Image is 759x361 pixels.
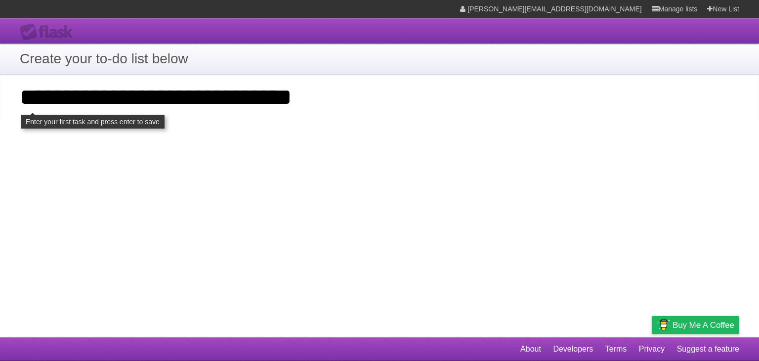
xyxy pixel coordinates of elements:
a: Developers [553,340,593,359]
a: Privacy [639,340,665,359]
span: Buy me a coffee [673,316,734,334]
a: About [520,340,541,359]
h1: Create your to-do list below [20,48,739,69]
img: Buy me a coffee [657,316,670,333]
a: Suggest a feature [677,340,739,359]
a: Buy me a coffee [652,316,739,334]
div: Flask [20,23,79,41]
a: Terms [605,340,627,359]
